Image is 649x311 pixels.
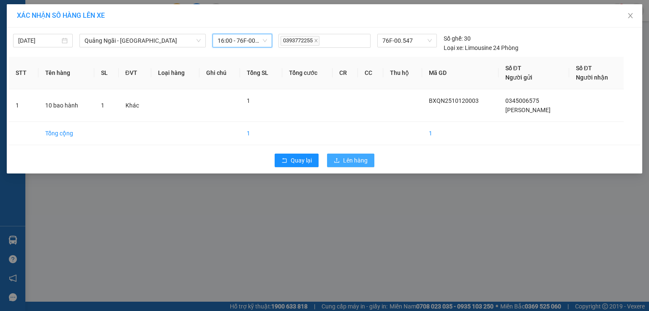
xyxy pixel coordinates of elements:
span: down [196,38,201,43]
span: rollback [281,157,287,164]
span: Số ĐT [505,65,521,72]
th: Thu hộ [383,57,423,89]
td: 1 [240,122,282,145]
span: upload [334,157,340,164]
th: STT [9,57,38,89]
input: 12/10/2025 [18,36,60,45]
th: Mã GD [422,57,498,89]
th: CC [358,57,383,89]
div: Limousine 24 Phòng [444,43,518,52]
td: 1 [9,89,38,122]
span: Loại xe: [444,43,464,52]
span: Số ĐT [576,65,592,72]
span: Lên hàng [343,156,368,165]
th: Ghi chú [199,57,240,89]
span: Quay lại [291,156,312,165]
td: 10 bao hành [38,89,94,122]
span: XÁC NHẬN SỐ HÀNG LÊN XE [17,11,105,19]
span: 1 [247,97,250,104]
span: Người gửi [505,74,532,81]
div: 30 [444,34,471,43]
span: Số ghế: [444,34,463,43]
th: ĐVT [119,57,151,89]
span: 0345006575 [505,97,539,104]
th: Loại hàng [151,57,199,89]
span: close [627,12,634,19]
span: Quảng Ngãi - Vũng Tàu [85,34,201,47]
th: CR [333,57,358,89]
button: uploadLên hàng [327,154,374,167]
span: 0393772255 [281,36,319,46]
span: [PERSON_NAME] [505,107,551,113]
th: Tổng SL [240,57,282,89]
span: close [314,39,318,43]
span: BXQN2510120003 [429,97,479,104]
td: Khác [119,89,151,122]
button: rollbackQuay lại [275,154,319,167]
td: 1 [422,122,498,145]
th: Tổng cước [282,57,333,89]
span: Người nhận [576,74,608,81]
span: 1 [101,102,104,109]
td: Tổng cộng [38,122,94,145]
span: 16:00 - 76F-00.547 [218,34,267,47]
span: 76F-00.547 [382,34,431,47]
th: Tên hàng [38,57,94,89]
th: SL [94,57,119,89]
button: Close [619,4,642,28]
